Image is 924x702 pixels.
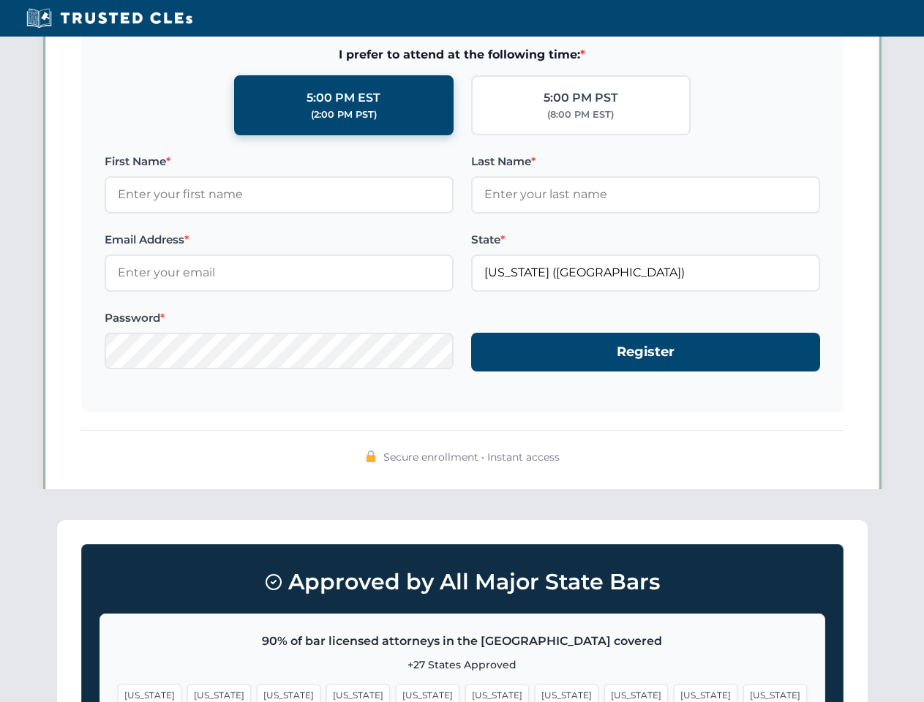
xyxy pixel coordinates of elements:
[544,88,618,107] div: 5:00 PM PST
[471,153,820,170] label: Last Name
[471,231,820,249] label: State
[307,88,380,107] div: 5:00 PM EST
[365,450,377,462] img: 🔒
[118,632,807,651] p: 90% of bar licensed attorneys in the [GEOGRAPHIC_DATA] covered
[471,254,820,291] input: Florida (FL)
[547,107,614,122] div: (8:00 PM EST)
[383,449,560,465] span: Secure enrollment • Instant access
[105,231,454,249] label: Email Address
[311,107,377,122] div: (2:00 PM PST)
[105,45,820,64] span: I prefer to attend at the following time:
[118,657,807,673] p: +27 States Approved
[471,176,820,213] input: Enter your last name
[99,562,825,602] h3: Approved by All Major State Bars
[105,153,454,170] label: First Name
[105,309,454,327] label: Password
[105,254,454,291] input: Enter your email
[105,176,454,213] input: Enter your first name
[22,7,197,29] img: Trusted CLEs
[471,333,820,371] button: Register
